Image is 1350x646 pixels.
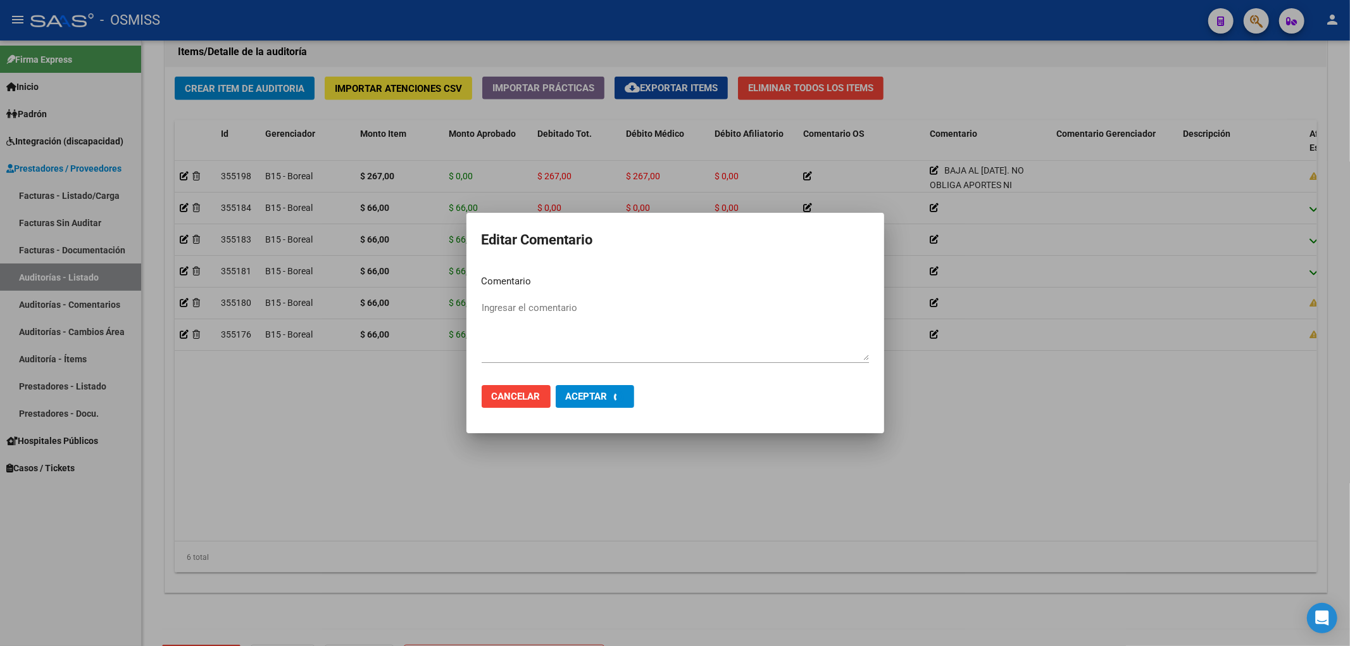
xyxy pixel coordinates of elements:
[556,385,634,408] button: Aceptar
[482,385,551,408] button: Cancelar
[1307,603,1337,633] div: Open Intercom Messenger
[482,274,869,289] p: Comentario
[566,391,608,402] span: Aceptar
[482,228,869,252] h2: Editar Comentario
[492,391,541,402] span: Cancelar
